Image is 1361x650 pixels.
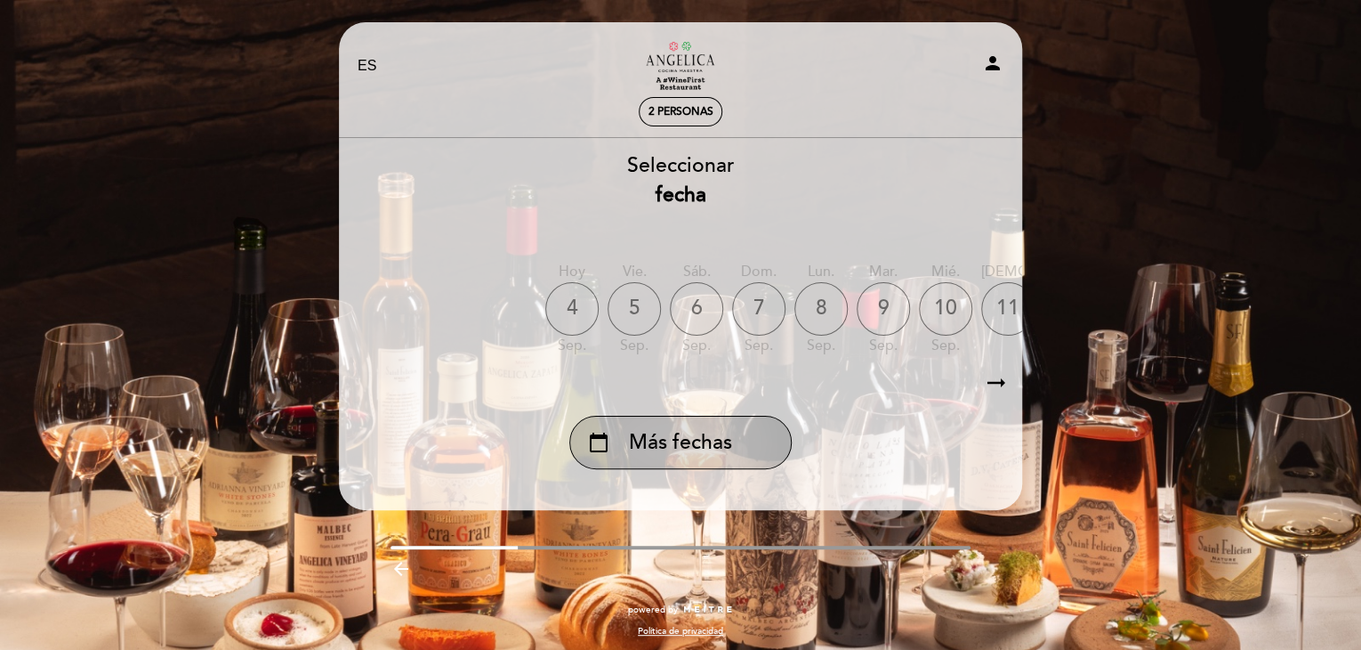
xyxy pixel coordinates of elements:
[919,336,972,356] div: sep.
[670,262,723,282] div: sáb.
[608,282,661,336] div: 5
[629,428,732,458] span: Más fechas
[628,604,678,616] span: powered by
[732,336,785,356] div: sep.
[982,53,1003,80] button: person
[648,105,713,118] span: 2 personas
[670,282,723,336] div: 6
[670,336,723,356] div: sep.
[545,336,599,356] div: sep.
[545,262,599,282] div: Hoy
[794,262,848,282] div: lun.
[628,604,733,616] a: powered by
[569,42,792,91] a: Restaurante [PERSON_NAME] Maestra
[857,336,910,356] div: sep.
[981,282,1035,336] div: 11
[983,364,1010,402] i: arrow_right_alt
[981,262,1141,282] div: [DEMOGRAPHIC_DATA].
[982,53,1003,74] i: person
[608,336,661,356] div: sep.
[981,336,1141,356] div: sep.
[919,282,972,336] div: 10
[338,151,1023,210] div: Seleccionar
[608,262,661,282] div: vie.
[732,262,785,282] div: dom.
[588,427,609,458] i: calendar_today
[391,558,412,580] i: arrow_backward
[794,282,848,336] div: 8
[638,625,723,638] a: Política de privacidad
[732,282,785,336] div: 7
[857,262,910,282] div: mar.
[919,262,972,282] div: mié.
[656,183,706,207] b: fecha
[794,336,848,356] div: sep.
[682,605,733,614] img: MEITRE
[545,282,599,336] div: 4
[857,282,910,336] div: 9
